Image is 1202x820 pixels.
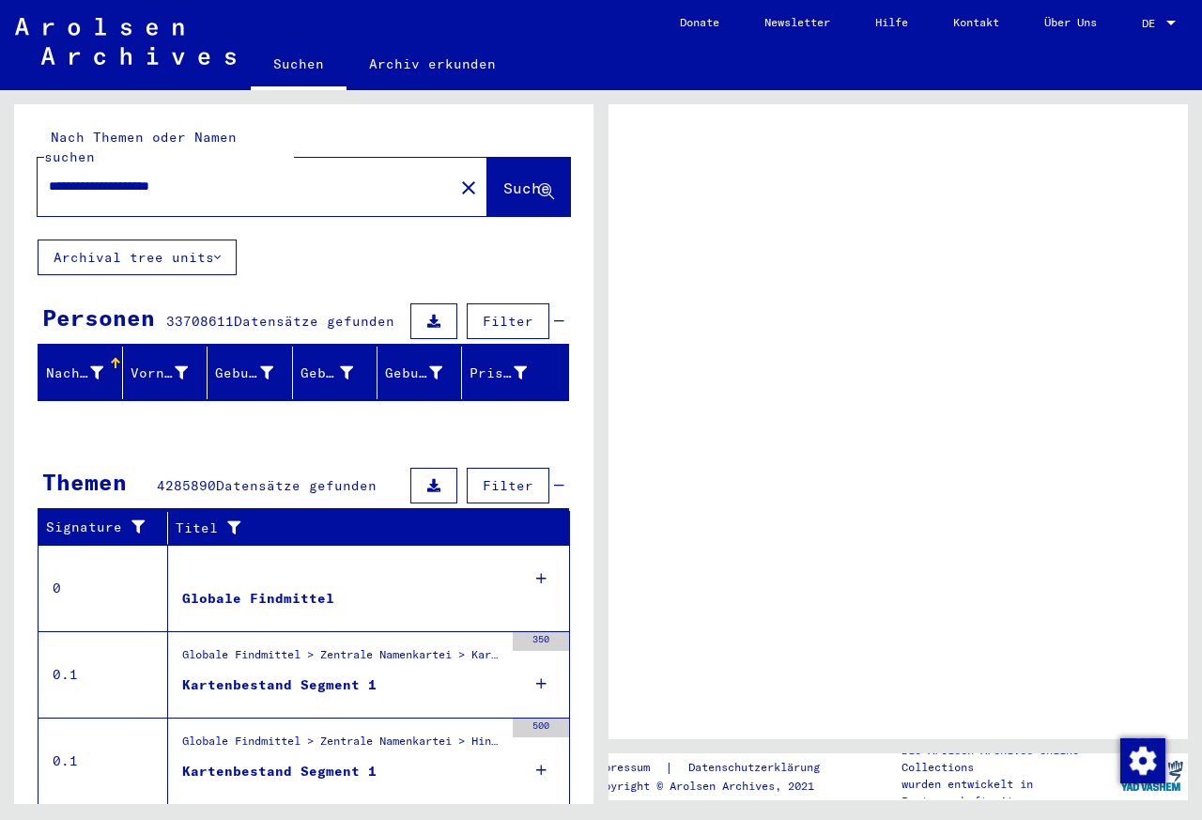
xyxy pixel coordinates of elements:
[293,347,378,399] mat-header-cell: Geburt‏
[467,468,549,503] button: Filter
[1117,752,1187,799] img: yv_logo.png
[513,719,569,737] div: 500
[166,313,234,330] span: 33708611
[483,313,533,330] span: Filter
[123,347,208,399] mat-header-cell: Vorname
[1120,738,1165,783] img: Zustimmung ändern
[208,347,292,399] mat-header-cell: Geburtsname
[131,358,211,388] div: Vorname
[42,465,127,499] div: Themen
[15,18,236,65] img: Arolsen_neg.svg
[39,718,168,804] td: 0.1
[131,364,188,383] div: Vorname
[385,364,442,383] div: Geburtsdatum
[46,513,172,543] div: Signature
[176,518,532,538] div: Titel
[470,358,550,388] div: Prisoner #
[46,358,127,388] div: Nachname
[470,364,527,383] div: Prisoner #
[182,762,377,781] div: Kartenbestand Segment 1
[182,733,503,759] div: Globale Findmittel > Zentrale Namenkartei > Hinweiskarten und Originale, die in T/D-Fällen aufgef...
[457,177,480,199] mat-icon: close
[182,675,377,695] div: Kartenbestand Segment 1
[216,477,377,494] span: Datensätze gefunden
[46,518,153,537] div: Signature
[450,168,487,206] button: Clear
[673,758,842,778] a: Datenschutzerklärung
[591,778,842,795] p: Copyright © Arolsen Archives, 2021
[39,347,123,399] mat-header-cell: Nachname
[901,742,1116,776] p: Die Arolsen Archives Online-Collections
[251,41,347,90] a: Suchen
[157,477,216,494] span: 4285890
[300,358,377,388] div: Geburt‏
[591,758,665,778] a: Impressum
[487,158,570,216] button: Suche
[378,347,462,399] mat-header-cell: Geburtsdatum
[234,313,394,330] span: Datensätze gefunden
[385,358,466,388] div: Geburtsdatum
[46,364,103,383] div: Nachname
[182,646,503,673] div: Globale Findmittel > Zentrale Namenkartei > Karteikarten, die im Rahmen der sequentiellen Massend...
[467,303,549,339] button: Filter
[591,758,842,778] div: |
[44,129,237,165] mat-label: Nach Themen oder Namen suchen
[42,301,155,334] div: Personen
[182,589,334,609] div: Globale Findmittel
[901,776,1116,810] p: wurden entwickelt in Partnerschaft mit
[483,477,533,494] span: Filter
[300,364,353,383] div: Geburt‏
[215,364,272,383] div: Geburtsname
[215,358,296,388] div: Geburtsname
[513,632,569,651] div: 350
[38,240,237,275] button: Archival tree units
[39,631,168,718] td: 0.1
[462,347,568,399] mat-header-cell: Prisoner #
[176,513,551,543] div: Titel
[503,178,550,197] span: Suche
[347,41,518,86] a: Archiv erkunden
[39,545,168,631] td: 0
[1142,17,1163,30] span: DE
